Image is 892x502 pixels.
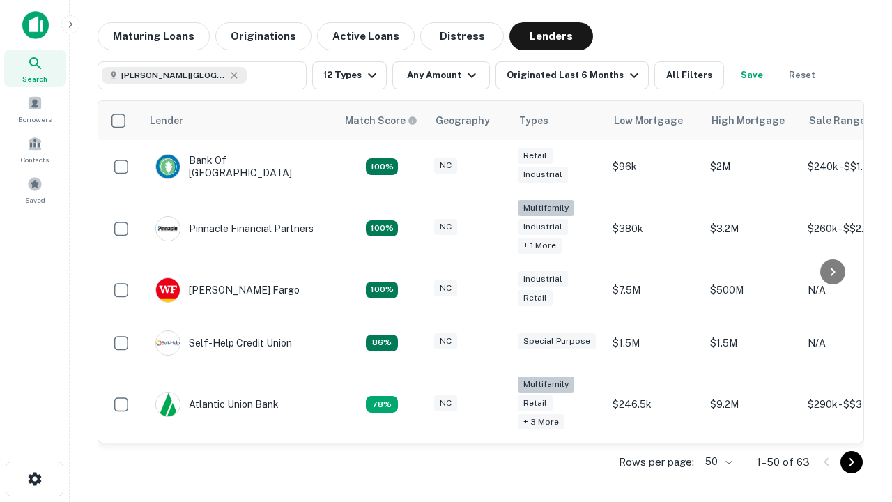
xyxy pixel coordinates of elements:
[614,112,683,129] div: Low Mortgage
[436,112,490,129] div: Geography
[155,392,279,417] div: Atlantic Union Bank
[4,50,66,87] a: Search
[511,101,606,140] th: Types
[156,393,180,416] img: picture
[98,22,210,50] button: Maturing Loans
[518,219,568,235] div: Industrial
[434,158,457,174] div: NC
[366,396,398,413] div: Matching Properties: 10, hasApolloMatch: undefined
[822,346,892,413] iframe: Chat Widget
[840,451,863,473] button: Go to next page
[155,154,323,179] div: Bank Of [GEOGRAPHIC_DATA]
[215,22,312,50] button: Originations
[156,217,180,241] img: picture
[703,317,801,370] td: $1.5M
[509,22,593,50] button: Lenders
[606,370,703,440] td: $246.5k
[155,216,314,241] div: Pinnacle Financial Partners
[366,282,398,298] div: Matching Properties: 14, hasApolloMatch: undefined
[155,277,300,303] div: [PERSON_NAME] Fargo
[434,280,457,296] div: NC
[730,61,774,89] button: Save your search to get updates of matches that match your search criteria.
[606,193,703,264] td: $380k
[141,101,337,140] th: Lender
[18,114,52,125] span: Borrowers
[420,22,504,50] button: Distress
[495,61,649,89] button: Originated Last 6 Months
[703,101,801,140] th: High Mortgage
[606,317,703,370] td: $1.5M
[366,158,398,175] div: Matching Properties: 14, hasApolloMatch: undefined
[155,330,292,356] div: Self-help Credit Union
[518,376,574,393] div: Multifamily
[518,414,564,430] div: + 3 more
[25,195,45,206] span: Saved
[518,238,562,254] div: + 1 more
[700,452,735,472] div: 50
[518,148,553,164] div: Retail
[518,167,568,183] div: Industrial
[703,140,801,193] td: $2M
[654,61,724,89] button: All Filters
[703,193,801,264] td: $3.2M
[518,333,596,349] div: Special Purpose
[619,454,694,471] p: Rows per page:
[366,220,398,237] div: Matching Properties: 23, hasApolloMatch: undefined
[22,73,47,84] span: Search
[606,101,703,140] th: Low Mortgage
[519,112,548,129] div: Types
[606,264,703,317] td: $7.5M
[312,61,387,89] button: 12 Types
[518,200,574,216] div: Multifamily
[703,370,801,440] td: $9.2M
[780,61,824,89] button: Reset
[434,395,457,411] div: NC
[434,333,457,349] div: NC
[712,112,785,129] div: High Mortgage
[150,112,183,129] div: Lender
[21,154,49,165] span: Contacts
[156,278,180,302] img: picture
[518,395,553,411] div: Retail
[121,69,226,82] span: [PERSON_NAME][GEOGRAPHIC_DATA], [GEOGRAPHIC_DATA]
[22,11,49,39] img: capitalize-icon.png
[4,171,66,208] a: Saved
[366,335,398,351] div: Matching Properties: 11, hasApolloMatch: undefined
[392,61,490,89] button: Any Amount
[156,331,180,355] img: picture
[4,130,66,168] a: Contacts
[4,90,66,128] a: Borrowers
[809,112,866,129] div: Sale Range
[156,155,180,178] img: picture
[345,113,415,128] h6: Match Score
[518,290,553,306] div: Retail
[518,271,568,287] div: Industrial
[427,101,511,140] th: Geography
[703,264,801,317] td: $500M
[507,67,643,84] div: Originated Last 6 Months
[337,101,427,140] th: Capitalize uses an advanced AI algorithm to match your search with the best lender. The match sco...
[317,22,415,50] button: Active Loans
[345,113,417,128] div: Capitalize uses an advanced AI algorithm to match your search with the best lender. The match sco...
[757,454,810,471] p: 1–50 of 63
[606,140,703,193] td: $96k
[434,219,457,235] div: NC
